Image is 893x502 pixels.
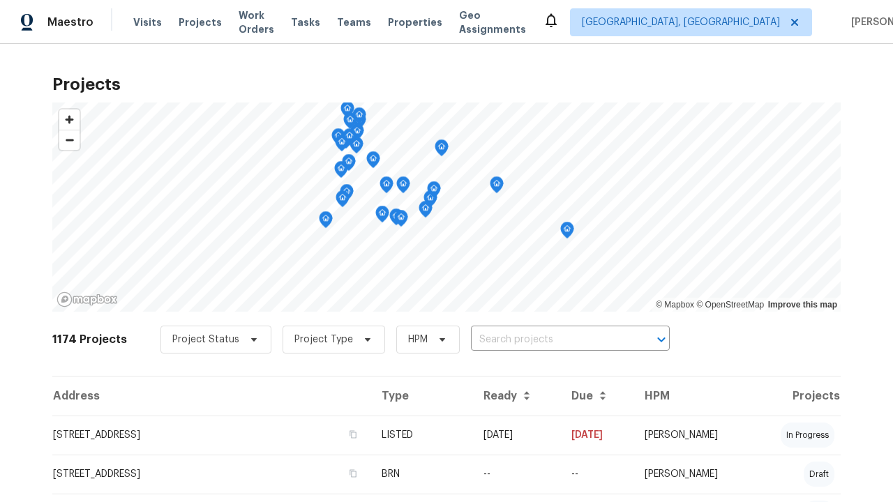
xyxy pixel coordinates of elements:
div: Map marker [339,132,353,153]
span: Projects [179,15,222,29]
div: Map marker [427,181,441,203]
div: Map marker [342,154,356,176]
div: Map marker [380,176,393,198]
div: Map marker [334,161,348,183]
div: Map marker [396,176,410,198]
div: Map marker [331,128,345,150]
td: BRN [370,455,472,494]
input: Search projects [471,329,631,351]
span: HPM [408,333,428,347]
div: Map marker [394,210,408,231]
div: Map marker [419,201,433,222]
div: Map marker [560,222,574,243]
div: Map marker [336,190,350,212]
span: Maestro [47,15,93,29]
a: OpenStreetMap [696,300,764,310]
button: Copy Address [347,467,359,480]
span: Geo Assignments [459,8,526,36]
div: Map marker [335,135,349,156]
div: Map marker [340,101,354,123]
th: Ready [472,376,560,416]
td: [PERSON_NAME] [633,455,751,494]
span: Work Orders [239,8,274,36]
td: [DATE] [560,416,633,455]
div: Map marker [366,151,380,173]
td: LISTED [370,416,472,455]
div: Map marker [343,112,357,134]
span: Visits [133,15,162,29]
button: Zoom out [59,130,80,150]
div: in progress [781,423,834,448]
button: Copy Address [347,428,359,441]
td: [STREET_ADDRESS] [52,455,370,494]
button: Zoom in [59,109,80,130]
a: Mapbox homepage [57,291,118,307]
div: Map marker [423,190,437,212]
div: Map marker [375,206,389,227]
a: Mapbox [656,300,694,310]
th: Projects [751,376,841,416]
th: Address [52,376,370,416]
div: Map marker [352,107,366,129]
td: [PERSON_NAME] [633,416,751,455]
div: draft [804,462,834,487]
div: Map marker [350,137,363,158]
th: Due [560,376,633,416]
td: [STREET_ADDRESS] [52,416,370,455]
span: [GEOGRAPHIC_DATA], [GEOGRAPHIC_DATA] [582,15,780,29]
div: Map marker [340,184,354,206]
div: Map marker [343,128,357,150]
span: Project Type [294,333,353,347]
td: Resale COE 2025-09-23T00:00:00.000Z [560,455,633,494]
span: Project Status [172,333,239,347]
div: Map marker [389,208,403,230]
canvas: Map [52,102,841,312]
th: Type [370,376,472,416]
button: Open [652,330,671,349]
span: Tasks [291,17,320,27]
span: Teams [337,15,371,29]
h2: 1174 Projects [52,333,127,347]
th: HPM [633,376,751,416]
div: Map marker [490,176,504,198]
span: Properties [388,15,442,29]
div: Map marker [319,211,333,233]
a: Improve this map [768,300,837,310]
div: Map marker [350,123,364,145]
td: [DATE] [472,416,560,455]
td: -- [472,455,560,494]
h2: Projects [52,77,841,91]
div: Map marker [435,139,449,161]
